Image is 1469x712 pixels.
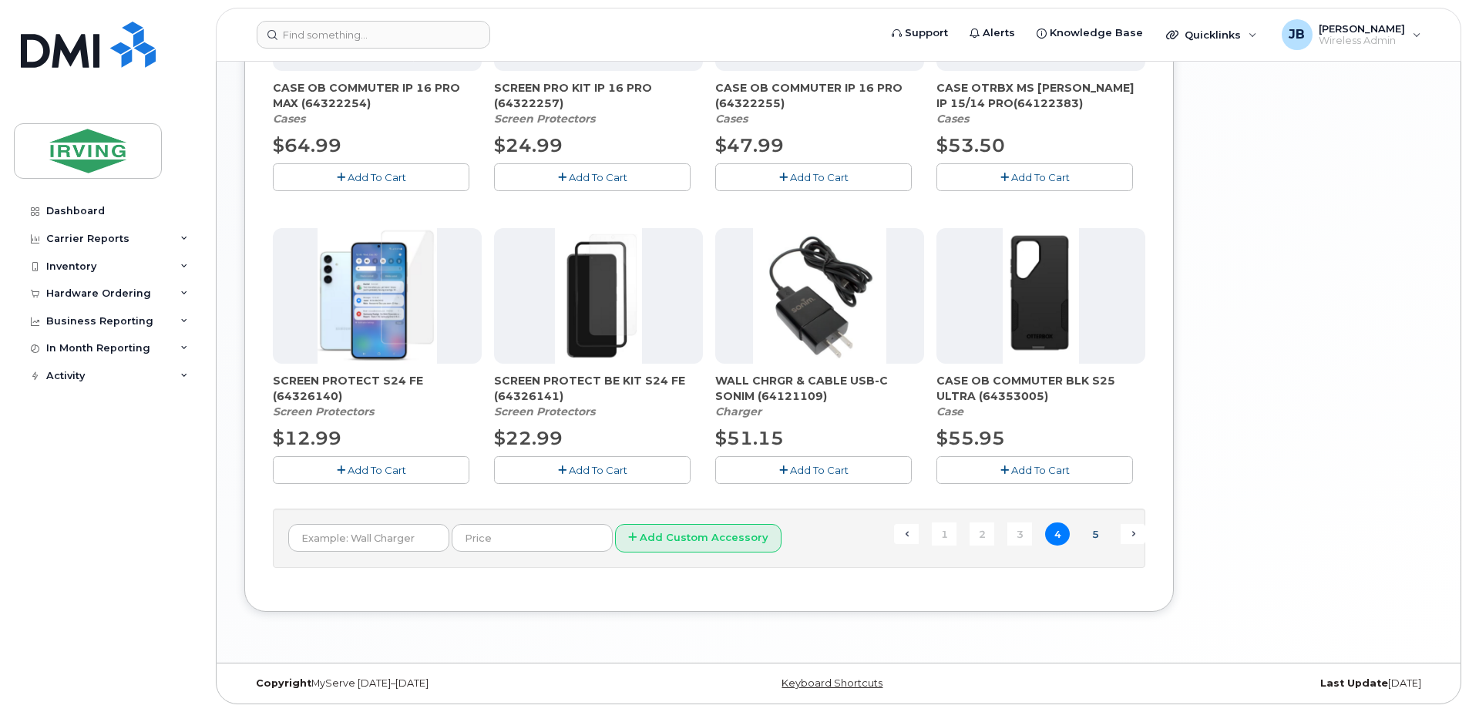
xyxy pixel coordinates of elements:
[1185,29,1241,41] span: Quicklinks
[273,112,305,126] em: Cases
[936,373,1145,404] span: CASE OB COMMUTER BLK S25 ULTRA (64353005)
[494,456,691,483] button: Add To Cart
[1319,22,1405,35] span: [PERSON_NAME]
[715,427,784,449] span: $51.15
[715,163,912,190] button: Add To Cart
[715,80,924,111] span: CASE OB COMMUTER IP 16 PRO (64322255)
[1121,524,1145,544] a: Next →
[615,524,782,552] button: Add Custom Accessory
[1037,677,1433,690] div: [DATE]
[273,163,469,190] button: Add To Cart
[1050,25,1143,41] span: Knowledge Base
[273,134,341,156] span: $64.99
[273,456,469,483] button: Add To Cart
[494,373,703,419] div: SCREEN PROTECT BE KIT S24 FE (64326141)
[790,464,849,476] span: Add To Cart
[1289,25,1305,44] span: JB
[244,677,640,690] div: MyServe [DATE]–[DATE]
[970,522,994,546] a: 2
[348,171,406,183] span: Add To Cart
[936,456,1133,483] button: Add To Cart
[257,21,490,49] input: Find something...
[452,524,613,552] input: Price
[1155,19,1268,50] div: Quicklinks
[273,373,482,419] div: SCREEN PROTECT S24 FE (64326140)
[348,464,406,476] span: Add To Cart
[273,373,482,404] span: SCREEN PROTECT S24 FE (64326140)
[790,171,849,183] span: Add To Cart
[936,134,1005,156] span: $53.50
[881,18,959,49] a: Support
[894,524,919,544] a: ← Previous
[959,18,1026,49] a: Alerts
[936,80,1145,111] span: CASE OTRBX MS [PERSON_NAME] IP 15/14 PRO(64122383)
[494,405,595,418] em: Screen Protectors
[905,25,948,41] span: Support
[753,228,886,364] img: sonim_charger.png
[936,427,1005,449] span: $55.95
[1003,228,1078,364] img: s25_ultra_-_OB_commuter_-_JDI.png
[494,373,703,404] span: SCREEN PROTECT BE KIT S24 FE (64326141)
[1045,522,1070,546] span: 4
[715,134,784,156] span: $47.99
[715,373,924,419] div: WALL CHRGR & CABLE USB-C SONIM (64121109)
[494,80,703,111] span: SCREEN PRO KIT IP 16 PRO (64322257)
[1083,522,1108,546] a: 5
[288,524,449,552] input: Example: Wall Charger
[494,427,563,449] span: $22.99
[936,163,1133,190] button: Add To Cart
[569,171,627,183] span: Add To Cart
[273,405,374,418] em: Screen Protectors
[936,405,963,418] em: Case
[1026,18,1154,49] a: Knowledge Base
[494,163,691,190] button: Add To Cart
[273,80,482,111] span: CASE OB COMMUTER IP 16 PRO MAX (64322254)
[1007,522,1032,546] a: 3
[555,228,643,364] img: image003.png
[1011,171,1070,183] span: Add To Cart
[715,373,924,404] span: WALL CHRGR & CABLE USB-C SONIM (64121109)
[715,80,924,126] div: CASE OB COMMUTER IP 16 PRO (64322255)
[715,405,761,418] em: Charger
[1271,19,1432,50] div: Jim Briggs
[494,134,563,156] span: $24.99
[936,80,1145,126] div: CASE OTRBX MS SYMMETRY+ IP 15/14 PRO(64122383)
[273,80,482,126] div: CASE OB COMMUTER IP 16 PRO MAX (64322254)
[494,80,703,126] div: SCREEN PRO KIT IP 16 PRO (64322257)
[1011,464,1070,476] span: Add To Cart
[983,25,1015,41] span: Alerts
[936,112,969,126] em: Cases
[715,456,912,483] button: Add To Cart
[1320,677,1388,689] strong: Last Update
[936,373,1145,419] div: CASE OB COMMUTER BLK S25 ULTRA (64353005)
[318,228,437,364] img: s24_fe_-_screen_protector.png
[569,464,627,476] span: Add To Cart
[494,112,595,126] em: Screen Protectors
[782,677,882,689] a: Keyboard Shortcuts
[1319,35,1405,47] span: Wireless Admin
[256,677,311,689] strong: Copyright
[715,112,748,126] em: Cases
[273,427,341,449] span: $12.99
[932,522,956,546] a: 1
